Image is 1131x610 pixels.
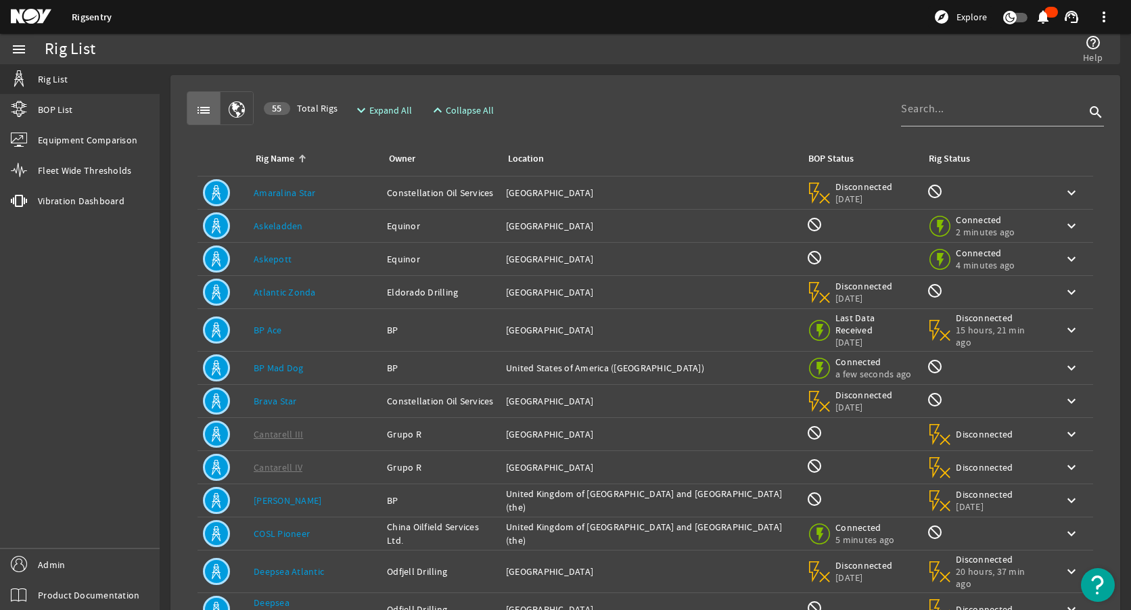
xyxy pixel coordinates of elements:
mat-icon: keyboard_arrow_down [1063,393,1080,409]
mat-icon: Rig Monitoring not available for this rig [927,524,943,540]
a: Cantarell III [254,428,303,440]
div: United Kingdom of [GEOGRAPHIC_DATA] and [GEOGRAPHIC_DATA] (the) [506,487,795,514]
div: Constellation Oil Services [387,394,495,408]
div: Grupo R [387,461,495,474]
a: COSL Pioneer [254,527,310,540]
button: Explore [928,6,992,28]
a: Askeladden [254,220,303,232]
mat-icon: menu [11,41,27,57]
button: Collapse All [424,98,499,122]
div: Rig Name [254,151,371,166]
mat-icon: keyboard_arrow_down [1063,426,1080,442]
mat-icon: keyboard_arrow_down [1063,322,1080,338]
div: [GEOGRAPHIC_DATA] [506,285,795,299]
mat-icon: Rig Monitoring not available for this rig [927,183,943,200]
mat-icon: keyboard_arrow_down [1063,251,1080,267]
input: Search... [901,101,1085,117]
div: Owner [389,151,415,166]
mat-icon: Rig Monitoring not available for this rig [927,283,943,299]
span: [DATE] [835,401,893,413]
mat-icon: BOP Monitoring not available for this rig [806,491,823,507]
span: Disconnected [956,488,1013,500]
a: Deepsea Atlantic [254,565,324,578]
span: Total Rigs [264,101,338,115]
a: [PERSON_NAME] [254,494,321,507]
span: Disconnected [956,428,1013,440]
span: Help [1083,51,1103,64]
button: Open Resource Center [1081,568,1115,602]
mat-icon: expand_more [353,102,364,118]
mat-icon: BOP Monitoring not available for this rig [806,216,823,233]
span: Connected [835,356,911,368]
div: [GEOGRAPHIC_DATA] [506,186,795,200]
span: 20 hours, 37 min ago [956,565,1042,590]
div: 55 [264,102,290,115]
span: Rig List [38,72,68,86]
span: Disconnected [956,312,1042,324]
mat-icon: keyboard_arrow_down [1063,525,1080,542]
span: 5 minutes ago [835,534,894,546]
div: Odfjell Drilling [387,565,495,578]
a: BP Mad Dog [254,362,304,374]
a: BP Ace [254,324,282,336]
mat-icon: BOP Monitoring not available for this rig [806,250,823,266]
div: [GEOGRAPHIC_DATA] [506,565,795,578]
span: 2 minutes ago [956,226,1015,238]
span: Disconnected [835,181,893,193]
span: Last Data Received [835,312,914,336]
mat-icon: notifications [1035,9,1051,25]
a: Rigsentry [72,11,112,24]
span: Disconnected [956,553,1042,565]
mat-icon: keyboard_arrow_down [1063,563,1080,580]
span: Connected [956,247,1015,259]
mat-icon: BOP Monitoring not available for this rig [806,458,823,474]
span: Disconnected [835,280,893,292]
mat-icon: expand_less [430,102,440,118]
span: [DATE] [835,292,893,304]
i: search [1088,104,1104,120]
div: [GEOGRAPHIC_DATA] [506,219,795,233]
a: Atlantic Zonda [254,286,316,298]
div: Eldorado Drilling [387,285,495,299]
div: Location [506,151,790,166]
div: BOP Status [808,151,854,166]
mat-icon: vibration [11,193,27,209]
a: Cantarell IV [254,461,302,473]
span: [DATE] [835,571,893,584]
span: Connected [956,214,1015,226]
span: [DATE] [956,500,1013,513]
span: 15 hours, 21 min ago [956,324,1042,348]
a: Askepott [254,253,292,265]
button: Expand All [348,98,417,122]
div: [GEOGRAPHIC_DATA] [506,427,795,441]
mat-icon: keyboard_arrow_down [1063,492,1080,509]
div: BP [387,494,495,507]
span: Vibration Dashboard [38,194,124,208]
div: China Oilfield Services Ltd. [387,520,495,547]
div: Equinor [387,252,495,266]
span: Admin [38,558,65,571]
div: Rig Status [929,151,970,166]
div: [GEOGRAPHIC_DATA] [506,394,795,408]
mat-icon: keyboard_arrow_down [1063,218,1080,234]
span: Fleet Wide Thresholds [38,164,131,177]
span: Collapse All [446,103,494,117]
span: 4 minutes ago [956,259,1015,271]
div: Location [508,151,544,166]
mat-icon: keyboard_arrow_down [1063,185,1080,201]
span: [DATE] [835,336,914,348]
span: Disconnected [835,559,893,571]
span: Disconnected [835,389,893,401]
button: more_vert [1088,1,1120,33]
mat-icon: help_outline [1085,34,1101,51]
mat-icon: Rig Monitoring not available for this rig [927,392,943,408]
mat-icon: BOP Monitoring not available for this rig [806,425,823,441]
span: Expand All [369,103,412,117]
mat-icon: keyboard_arrow_down [1063,459,1080,475]
div: BP [387,323,495,337]
mat-icon: keyboard_arrow_down [1063,284,1080,300]
span: a few seconds ago [835,368,911,380]
div: Constellation Oil Services [387,186,495,200]
span: Product Documentation [38,588,139,602]
mat-icon: keyboard_arrow_down [1063,360,1080,376]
